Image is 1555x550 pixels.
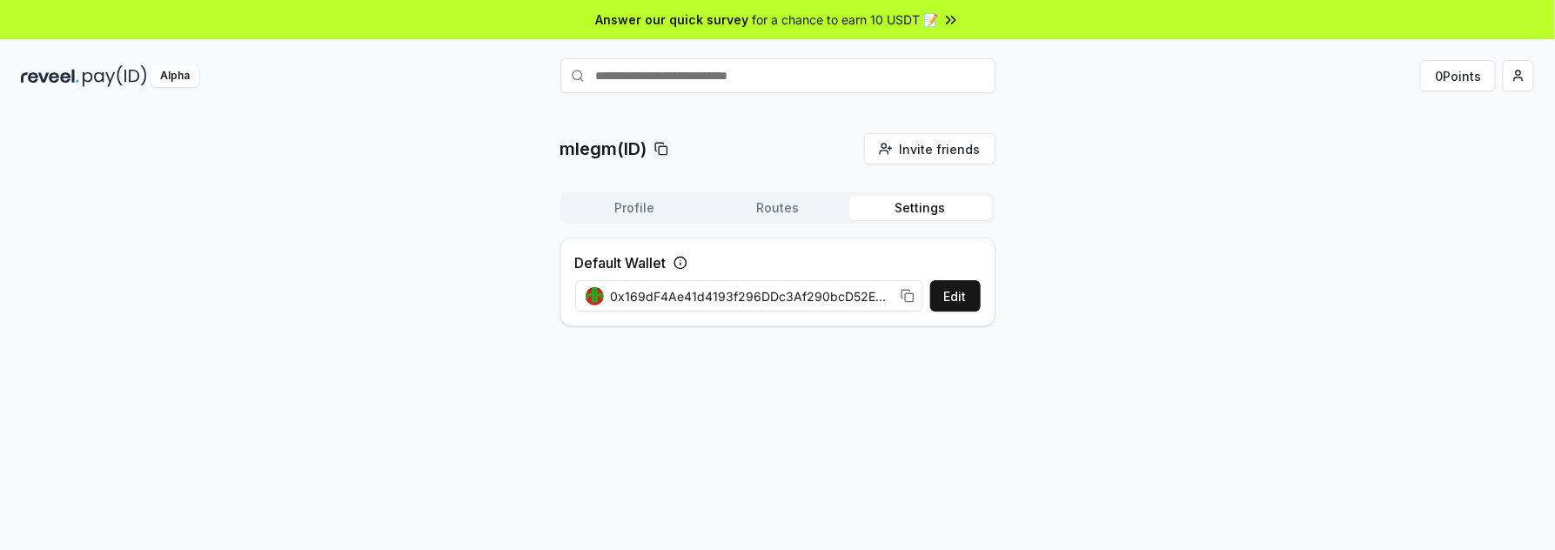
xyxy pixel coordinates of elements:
[21,65,79,87] img: reveel_dark
[707,196,849,220] button: Routes
[753,10,939,29] span: for a chance to earn 10 USDT 📝
[900,140,981,158] span: Invite friends
[930,280,981,312] button: Edit
[864,133,995,164] button: Invite friends
[575,252,667,273] label: Default Wallet
[83,65,147,87] img: pay_id
[849,196,992,220] button: Settings
[564,196,707,220] button: Profile
[596,10,749,29] span: Answer our quick survey
[151,65,199,87] div: Alpha
[611,287,894,305] span: 0x169dF4Ae41d4193f296DDc3Af290bcD52EC6eFB6
[1420,60,1496,91] button: 0Points
[560,137,647,161] p: mlegm(ID)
